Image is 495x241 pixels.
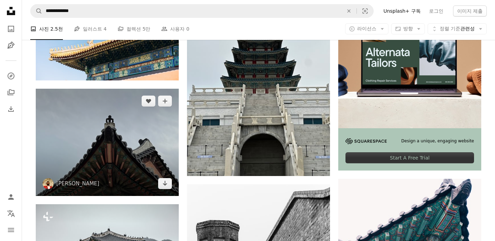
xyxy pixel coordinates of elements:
button: 삭제 [341,4,356,18]
a: 다운로드 내역 [4,102,18,116]
a: Unsplash+ 구독 [379,6,425,17]
img: 시계가있는 건물의 지붕 [36,89,179,196]
a: 측면에 시계가있는 매우 높은 건물 [187,77,330,84]
a: 홈 — Unsplash [4,4,18,19]
button: 좋아요 [142,96,155,107]
a: [PERSON_NAME] [56,180,99,187]
button: 방향 [391,23,425,34]
span: Design a unique, engaging website [401,138,474,144]
a: 사진 [4,22,18,36]
span: 라이선스 [357,26,376,31]
a: 로그인 / 가입 [4,190,18,204]
button: 시각적 검색 [357,4,373,18]
span: 4 [103,25,107,33]
span: 정렬 기준 [440,26,460,31]
span: 0 [186,25,189,33]
form: 사이트 전체에서 이미지 찾기 [30,4,374,18]
button: 메뉴 [4,223,18,237]
a: 다운로드 [158,178,172,189]
img: file-1705255347840-230a6ab5bca9image [345,138,387,144]
span: 방향 [403,26,413,31]
a: 사용자 0 [161,18,189,40]
a: 탐색 [4,69,18,83]
a: 시계가있는 건물의 지붕 [36,139,179,145]
button: 컬렉션에 추가 [158,96,172,107]
button: Unsplash 검색 [31,4,42,18]
button: 언어 [4,207,18,220]
button: 정렬 기준관련성 [428,23,487,34]
div: Start A Free Trial [345,152,474,163]
button: 라이선스 [345,23,388,34]
img: Daivik Goel의 프로필로 이동 [43,178,54,189]
a: 일러스트 4 [74,18,107,40]
a: 일러스트 [4,39,18,52]
a: 컬렉션 [4,86,18,99]
span: 관련성 [440,25,475,32]
button: 이미지 제출 [453,6,487,17]
a: 컬렉션 5만 [118,18,150,40]
span: 5만 [143,25,151,33]
a: 로그인 [425,6,448,17]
